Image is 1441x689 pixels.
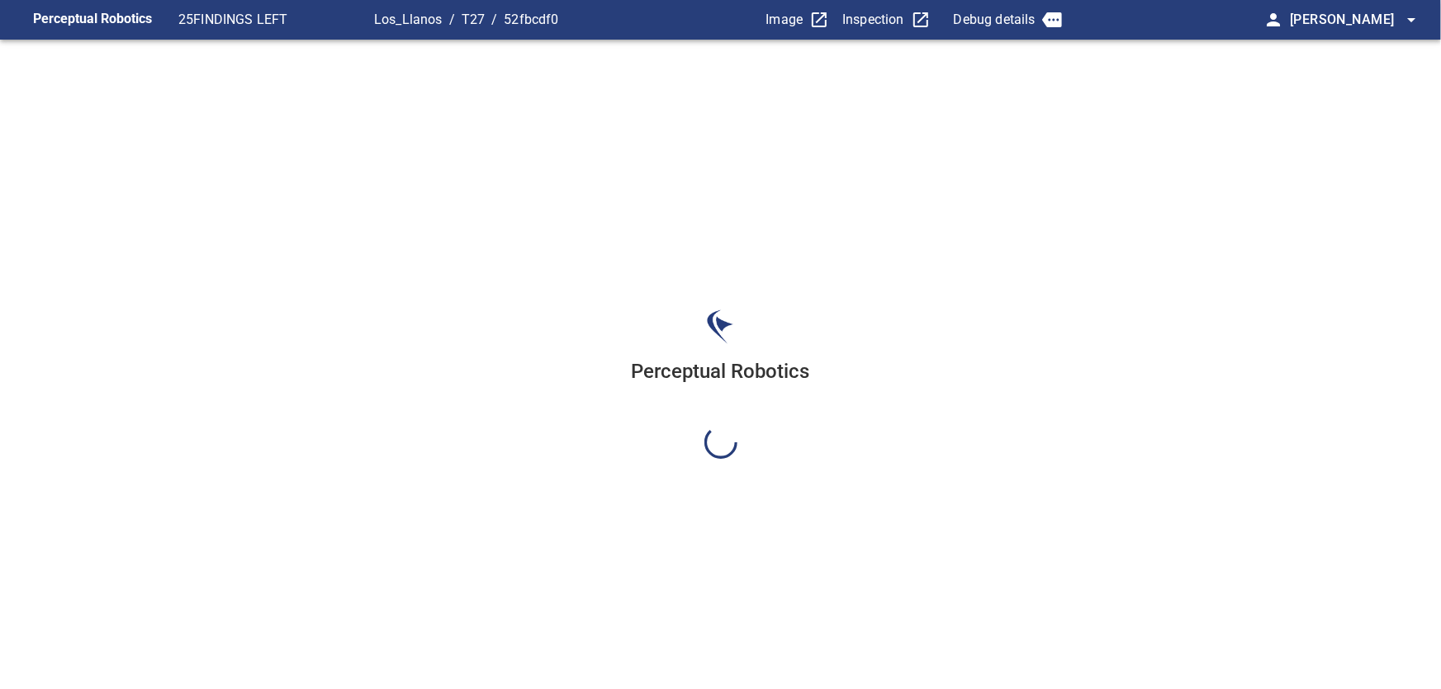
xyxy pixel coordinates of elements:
figcaption: Perceptual Robotics [33,7,152,33]
a: 52fbcdf0 [504,12,558,27]
p: Los_Llanos [374,10,443,30]
p: Debug details [954,10,1036,30]
span: arrow_drop_down [1401,10,1421,30]
p: Image [766,10,803,30]
a: Image [766,10,829,30]
span: [PERSON_NAME] [1290,8,1421,31]
span: / [491,10,497,30]
p: 25 FINDINGS LEFT [178,10,374,30]
a: T27 [462,12,485,27]
span: person [1263,10,1283,30]
div: Perceptual Robotics [632,357,810,425]
img: pr [707,309,733,344]
button: [PERSON_NAME] [1283,3,1421,36]
span: / [449,10,455,30]
a: Inspection [842,10,931,30]
p: Inspection [842,10,904,30]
